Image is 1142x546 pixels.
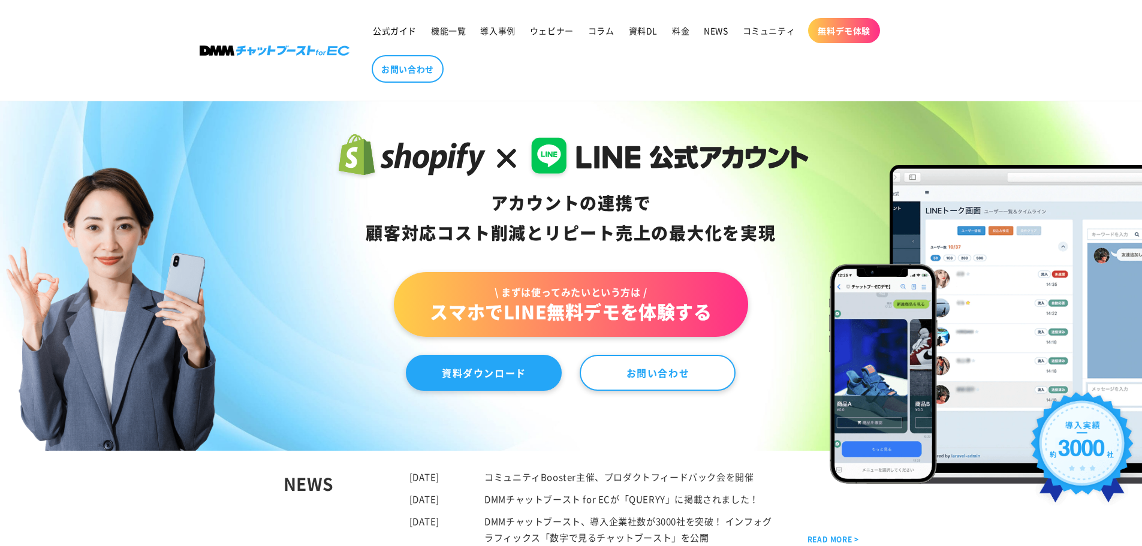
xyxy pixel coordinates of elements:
a: DMMチャットブースト for ECが「QUERYY」に掲載されました！ [484,493,759,505]
span: お問い合わせ [381,64,434,74]
a: READ MORE > [807,533,859,546]
img: 導入実績約3000社 [1025,387,1140,517]
span: コミュニティ [743,25,796,36]
a: コミュニティ [736,18,803,43]
a: お問い合わせ [372,55,444,83]
a: ウェビナー [523,18,581,43]
a: お問い合わせ [580,355,736,391]
span: 無料デモ体験 [818,25,870,36]
a: DMMチャットブースト、導入企業社数が3000社を突破！ インフォグラフィックス「数字で見るチャットブースト」を公開 [484,515,772,544]
div: NEWS [284,469,409,545]
a: コラム [581,18,622,43]
a: 料金 [665,18,697,43]
time: [DATE] [409,493,440,505]
span: NEWS [704,25,728,36]
span: ウェビナー [530,25,574,36]
a: 公式ガイド [366,18,424,43]
a: 機能一覧 [424,18,473,43]
a: コミュニティBooster主催、プロダクトフィードバック会を開催 [484,470,754,483]
time: [DATE] [409,515,440,527]
span: 機能一覧 [431,25,466,36]
div: アカウントの連携で 顧客対応コスト削減と リピート売上の 最大化を実現 [333,188,809,248]
a: 無料デモ体験 [808,18,880,43]
a: 資料DL [622,18,665,43]
a: 導入事例 [473,18,522,43]
span: \ まずは使ってみたいという方は / [430,285,712,298]
span: 料金 [672,25,689,36]
a: \ まずは使ってみたいという方は /スマホでLINE無料デモを体験する [394,272,748,337]
span: 導入事例 [480,25,515,36]
a: 資料ダウンロード [406,355,562,391]
span: 公式ガイド [373,25,417,36]
img: 株式会社DMM Boost [200,46,349,56]
span: 資料DL [629,25,658,36]
time: [DATE] [409,470,440,483]
a: NEWS [697,18,735,43]
span: コラム [588,25,614,36]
